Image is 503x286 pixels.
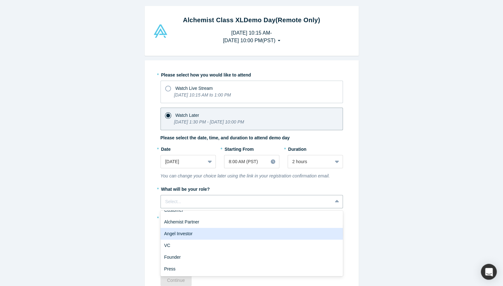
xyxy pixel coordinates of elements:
[160,70,343,78] label: Please select how you would like to attend
[160,216,343,228] div: Alchemist Partner
[160,275,192,286] button: Continue
[160,240,343,251] div: VC
[174,92,231,97] i: [DATE] 10:15 AM to 1:00 PM
[160,228,343,240] div: Angel Investor
[183,17,320,23] strong: Alchemist Class XL Demo Day (Remote Only)
[160,173,330,178] i: You can change your choice later using the link in your registration confirmation email.
[160,135,290,141] label: Please select the date, time, and duration to attend demo day
[160,144,216,153] label: Date
[160,184,343,193] label: What will be your role?
[288,144,343,153] label: Duration
[175,86,213,91] span: Watch Live Stream
[216,27,287,47] button: [DATE] 10:15 AM-[DATE] 10:00 PM(PST)
[160,263,343,275] div: Press
[174,119,244,124] i: [DATE] 1:30 PM - [DATE] 10:00 PM
[160,204,343,216] div: Customer
[153,24,168,38] img: Alchemist Vault Logo
[224,144,254,153] label: Starting From
[160,251,343,263] div: Founder
[175,113,199,118] span: Watch Later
